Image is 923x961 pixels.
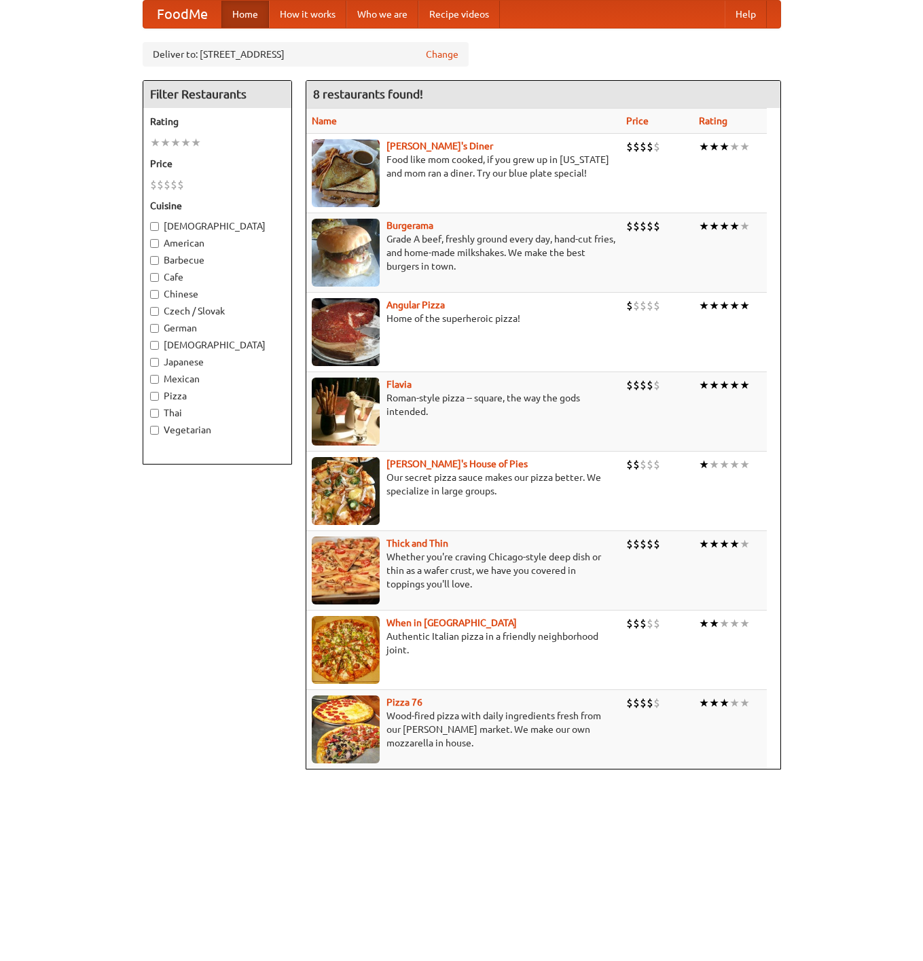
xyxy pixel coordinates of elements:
[150,358,159,367] input: Japanese
[647,219,653,234] li: $
[170,135,181,150] li: ★
[312,550,616,591] p: Whether you're craving Chicago-style deep dish or thin as a wafer crust, we have you covered in t...
[640,219,647,234] li: $
[150,270,285,284] label: Cafe
[647,537,653,551] li: $
[653,139,660,154] li: $
[633,537,640,551] li: $
[312,298,380,366] img: angular.jpg
[191,135,201,150] li: ★
[729,695,740,710] li: ★
[729,616,740,631] li: ★
[312,232,616,273] p: Grade A beef, freshly ground every day, hand-cut fries, and home-made milkshakes. We make the bes...
[653,616,660,631] li: $
[699,457,709,472] li: ★
[626,457,633,472] li: $
[150,287,285,301] label: Chinese
[647,298,653,313] li: $
[709,219,719,234] li: ★
[157,177,164,192] li: $
[719,695,729,710] li: ★
[729,219,740,234] li: ★
[269,1,346,28] a: How it works
[725,1,767,28] a: Help
[729,378,740,393] li: ★
[709,695,719,710] li: ★
[626,616,633,631] li: $
[729,457,740,472] li: ★
[633,378,640,393] li: $
[386,379,412,390] a: Flavia
[626,378,633,393] li: $
[740,378,750,393] li: ★
[640,695,647,710] li: $
[386,300,445,310] a: Angular Pizza
[740,298,750,313] li: ★
[699,298,709,313] li: ★
[640,139,647,154] li: $
[709,537,719,551] li: ★
[640,298,647,313] li: $
[653,298,660,313] li: $
[626,219,633,234] li: $
[640,457,647,472] li: $
[699,616,709,631] li: ★
[312,630,616,657] p: Authentic Italian pizza in a friendly neighborhood joint.
[150,253,285,267] label: Barbecue
[312,153,616,180] p: Food like mom cooked, if you grew up in [US_STATE] and mom ran a diner. Try our blue plate special!
[633,298,640,313] li: $
[740,139,750,154] li: ★
[653,457,660,472] li: $
[312,457,380,525] img: luigis.jpg
[386,617,517,628] b: When in [GEOGRAPHIC_DATA]
[150,426,159,435] input: Vegetarian
[709,139,719,154] li: ★
[426,48,458,61] a: Change
[150,321,285,335] label: German
[150,256,159,265] input: Barbecue
[150,355,285,369] label: Japanese
[699,219,709,234] li: ★
[647,457,653,472] li: $
[699,115,727,126] a: Rating
[647,616,653,631] li: $
[150,375,159,384] input: Mexican
[647,378,653,393] li: $
[633,219,640,234] li: $
[699,139,709,154] li: ★
[418,1,500,28] a: Recipe videos
[729,139,740,154] li: ★
[150,290,159,299] input: Chinese
[386,141,493,151] a: [PERSON_NAME]'s Diner
[312,139,380,207] img: sallys.jpg
[177,177,184,192] li: $
[150,304,285,318] label: Czech / Slovak
[709,457,719,472] li: ★
[386,538,448,549] a: Thick and Thin
[709,378,719,393] li: ★
[312,312,616,325] p: Home of the superheroic pizza!
[312,391,616,418] p: Roman-style pizza -- square, the way the gods intended.
[143,81,291,108] h4: Filter Restaurants
[346,1,418,28] a: Who we are
[312,709,616,750] p: Wood-fired pizza with daily ingredients fresh from our [PERSON_NAME] market. We make our own mozz...
[312,537,380,604] img: thick.jpg
[150,219,285,233] label: [DEMOGRAPHIC_DATA]
[729,537,740,551] li: ★
[719,616,729,631] li: ★
[626,537,633,551] li: $
[312,616,380,684] img: wheninrome.jpg
[386,458,528,469] a: [PERSON_NAME]'s House of Pies
[653,537,660,551] li: $
[386,697,422,708] a: Pizza 76
[312,471,616,498] p: Our secret pizza sauce makes our pizza better. We specialize in large groups.
[640,616,647,631] li: $
[740,616,750,631] li: ★
[170,177,177,192] li: $
[729,298,740,313] li: ★
[699,378,709,393] li: ★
